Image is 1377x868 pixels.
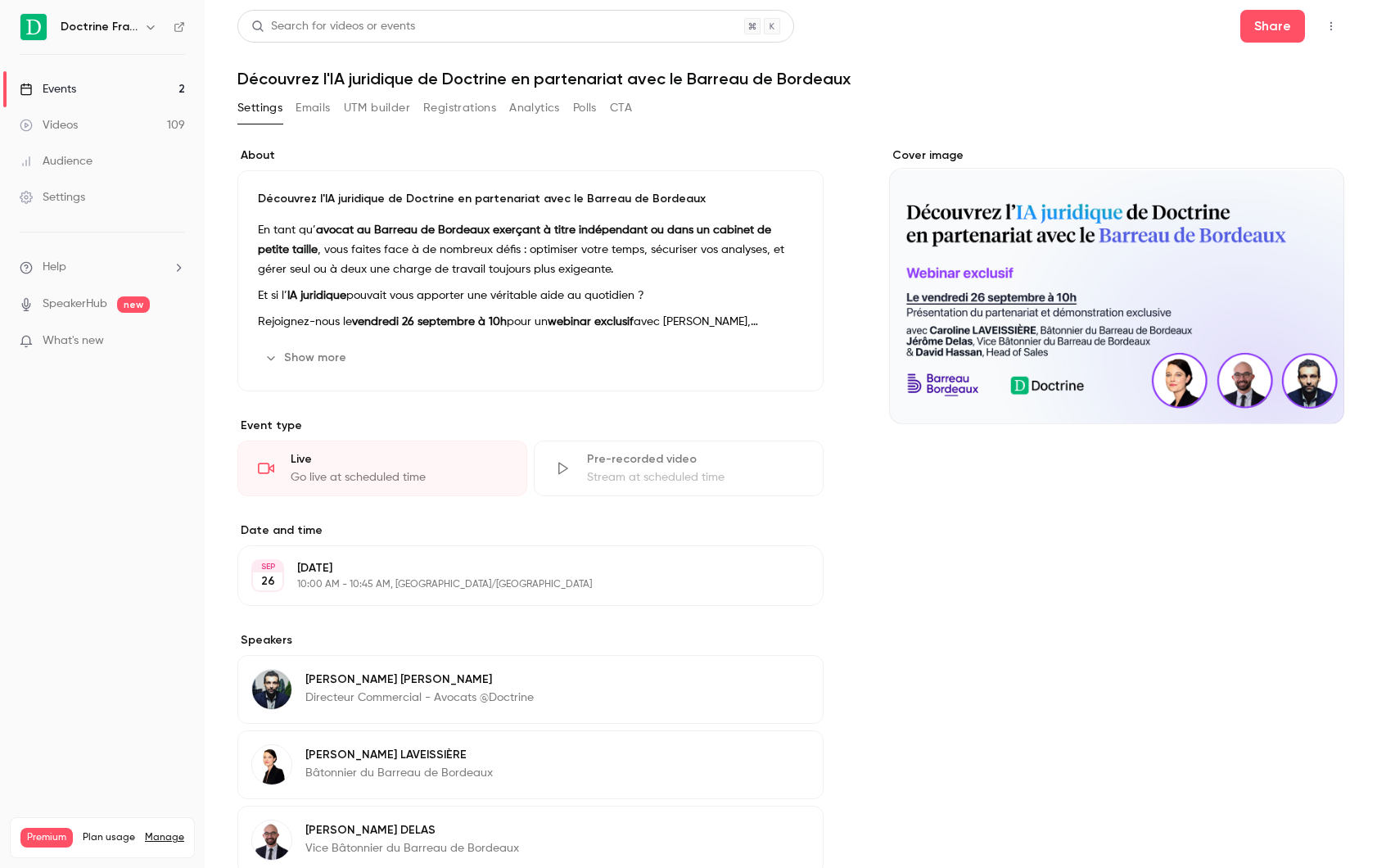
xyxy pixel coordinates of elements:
button: Registrations [423,95,496,121]
button: Settings [237,95,282,121]
div: Audience [20,153,93,170]
p: [DATE] [297,560,737,576]
span: Plan usage [83,831,135,844]
button: Polls [573,95,597,121]
button: Show more [258,345,356,371]
div: Events [20,81,76,97]
p: 26 [261,573,275,590]
p: Bâtonnier du Barreau de Bordeaux [305,765,493,781]
h1: Découvrez l'IA juridique de Doctrine en partenariat avec le Barreau de Bordeaux [237,69,1344,88]
span: What's new [43,332,104,350]
h6: Doctrine France [61,19,138,35]
p: Vice Bâtonnier du Barreau de Bordeaux [305,840,519,857]
img: David Hassan [252,670,291,709]
img: Doctrine France [20,14,47,40]
div: Pre-recorded video [587,451,803,468]
div: LiveGo live at scheduled time [237,441,527,496]
label: Speakers [237,632,824,649]
p: Rejoignez-nous le pour un avec [PERSON_NAME], Bâtonnier du Barreau de Bordeaux [PERSON_NAME], Vic... [258,312,803,332]
button: UTM builder [344,95,410,121]
div: Pre-recorded videoStream at scheduled time [534,441,824,496]
span: Help [43,259,66,276]
label: Cover image [889,147,1345,164]
p: Event type [237,418,824,434]
iframe: Noticeable Trigger [165,334,185,349]
p: Découvrez l'IA juridique de Doctrine en partenariat avec le Barreau de Bordeaux [258,191,803,207]
div: Search for videos or events [251,18,415,35]
div: Videos [20,117,78,133]
div: Caroline LAVEISSIÈRE[PERSON_NAME] LAVEISSIÈREBâtonnier du Barreau de Bordeaux [237,730,824,799]
div: Stream at scheduled time [587,469,803,486]
a: SpeakerHub [43,296,107,313]
img: Caroline LAVEISSIÈRE [252,745,291,784]
strong: avocat au Barreau de Bordeaux exerçant à titre indépendant ou dans un cabinet de petite taille [258,224,771,255]
strong: IA juridique [287,290,346,301]
p: [PERSON_NAME] DELAS [305,822,519,839]
button: CTA [610,95,632,121]
strong: vendredi 26 septembre à 10h [352,316,507,328]
a: Manage [145,831,184,844]
p: 10:00 AM - 10:45 AM, [GEOGRAPHIC_DATA]/[GEOGRAPHIC_DATA] [297,578,737,591]
p: Et si l’ pouvait vous apporter une véritable aide au quotidien ? [258,286,803,305]
div: SEP [253,561,282,572]
span: Premium [20,828,73,848]
strong: webinar exclusif [548,316,634,328]
p: En tant qu’ , vous faites face à de nombreux défis : optimiser votre temps, sécuriser vos analyse... [258,220,803,279]
div: Go live at scheduled time [291,469,507,486]
section: Cover image [889,147,1345,424]
p: [PERSON_NAME] [PERSON_NAME] [305,671,534,688]
label: Date and time [237,522,824,539]
div: David Hassan[PERSON_NAME] [PERSON_NAME]Directeur Commercial - Avocats @Doctrine [237,655,824,724]
li: help-dropdown-opener [20,259,185,276]
p: [PERSON_NAME] LAVEISSIÈRE [305,747,493,763]
div: Live [291,451,507,468]
p: Directeur Commercial - Avocats @Doctrine [305,689,534,706]
div: Settings [20,189,85,206]
button: Emails [296,95,330,121]
label: About [237,147,824,164]
span: new [117,296,150,313]
button: Share [1240,10,1305,43]
button: Analytics [509,95,560,121]
img: Jérôme DELAS [252,821,291,860]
